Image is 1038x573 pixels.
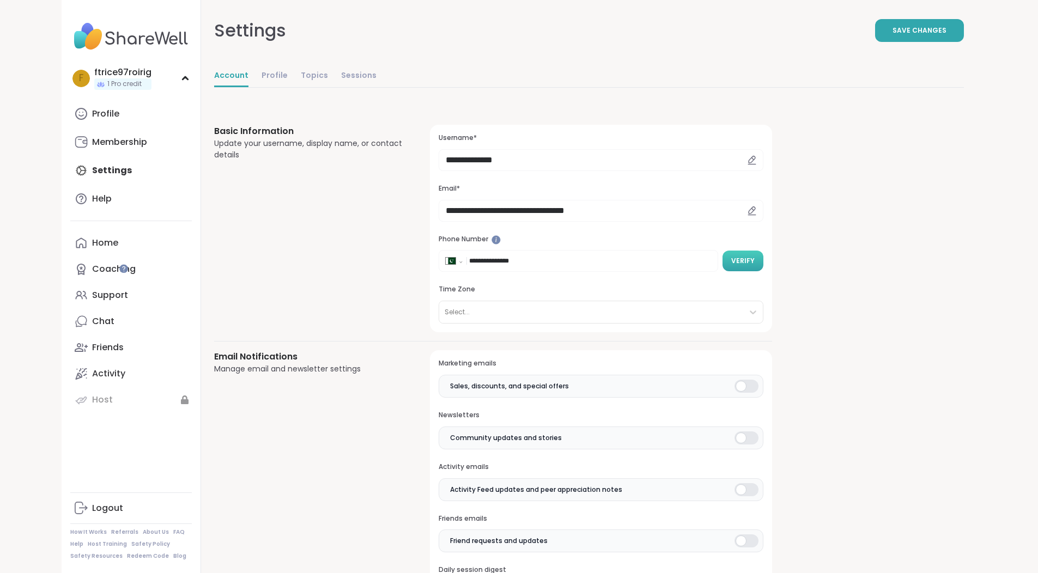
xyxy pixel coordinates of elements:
a: Chat [70,308,192,334]
a: Membership [70,129,192,155]
div: Help [92,193,112,205]
div: Chat [92,315,114,327]
iframe: Spotlight [491,235,501,245]
span: Sales, discounts, and special offers [450,381,569,391]
div: Profile [92,108,119,120]
a: Topics [301,65,328,87]
span: Verify [731,256,755,266]
span: Friend requests and updates [450,536,548,546]
a: About Us [143,528,169,536]
span: Save Changes [893,26,946,35]
h3: Marketing emails [439,359,763,368]
div: Home [92,237,118,249]
a: Account [214,65,248,87]
a: Help [70,186,192,212]
div: Manage email and newsletter settings [214,363,404,375]
h3: Username* [439,133,763,143]
h3: Friends emails [439,514,763,523]
div: Logout [92,502,123,514]
div: Update your username, display name, or contact details [214,138,404,161]
h3: Email* [439,184,763,193]
img: ShareWell Nav Logo [70,17,192,56]
iframe: Spotlight [119,264,128,273]
a: Blog [173,552,186,560]
a: How It Works [70,528,107,536]
a: Coaching [70,256,192,282]
div: Membership [92,136,147,148]
h3: Phone Number [439,235,763,244]
a: Profile [70,101,192,127]
span: f [79,71,83,86]
div: Settings [214,17,286,44]
a: Support [70,282,192,308]
a: Host [70,387,192,413]
a: Safety Resources [70,552,123,560]
a: Help [70,540,83,548]
a: Safety Policy [131,540,170,548]
button: Verify [723,251,763,271]
a: Referrals [111,528,138,536]
h3: Newsletters [439,411,763,420]
a: FAQ [173,528,185,536]
a: Redeem Code [127,552,169,560]
a: Host Training [88,540,127,548]
div: Host [92,394,113,406]
h3: Activity emails [439,462,763,472]
a: Logout [70,495,192,521]
div: ftrice97roirig [94,66,151,78]
span: Community updates and stories [450,433,562,443]
div: Coaching [92,263,136,275]
h3: Time Zone [439,285,763,294]
div: Activity [92,368,125,380]
a: Friends [70,334,192,361]
a: Profile [262,65,288,87]
a: Activity [70,361,192,387]
span: Activity Feed updates and peer appreciation notes [450,485,622,495]
h3: Email Notifications [214,350,404,363]
span: 1 Pro credit [107,80,142,89]
a: Sessions [341,65,377,87]
div: Support [92,289,128,301]
button: Save Changes [875,19,964,42]
div: Friends [92,342,124,353]
a: Home [70,230,192,256]
h3: Basic Information [214,125,404,138]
